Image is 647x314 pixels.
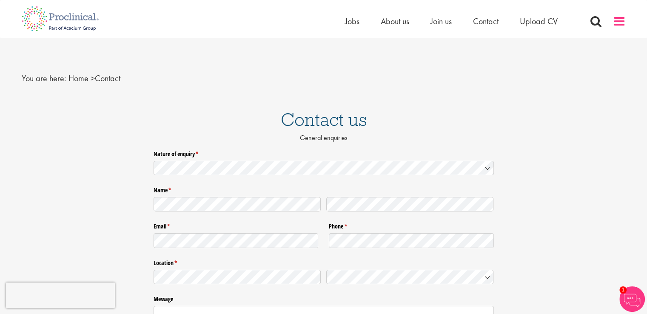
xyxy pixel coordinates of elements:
a: Contact [473,16,499,27]
legend: Location [154,256,494,267]
label: Phone [329,220,494,231]
legend: Name [154,183,494,194]
a: Upload CV [520,16,558,27]
iframe: reCAPTCHA [6,283,115,308]
a: breadcrumb link to Home [68,73,88,84]
img: Chatbot [619,286,645,312]
a: Join us [430,16,452,27]
input: Country [326,270,494,285]
a: About us [381,16,409,27]
input: State / Province / Region [154,270,321,285]
input: First [154,197,321,212]
input: Last [326,197,494,212]
span: Contact [68,73,120,84]
span: > [91,73,95,84]
span: 1 [619,286,627,294]
label: Message [154,292,494,303]
span: You are here: [22,73,66,84]
label: Email [154,220,319,231]
a: Jobs [345,16,359,27]
label: Nature of enquiry [154,147,494,158]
